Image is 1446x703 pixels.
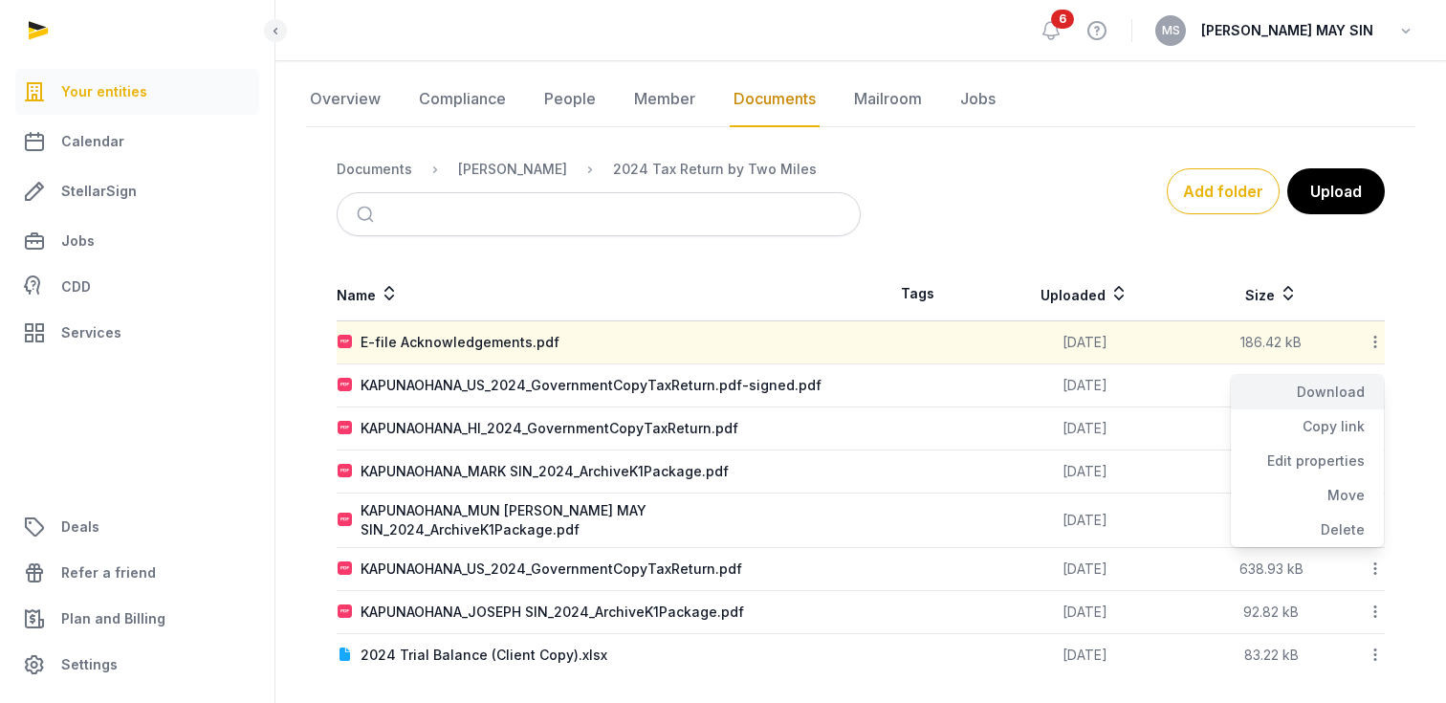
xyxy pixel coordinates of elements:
span: [PERSON_NAME] MAY SIN [1201,19,1373,42]
span: CDD [61,275,91,298]
td: 82.73 kB [1195,450,1347,494]
span: Refer a friend [61,561,156,584]
div: Delete [1231,513,1384,547]
iframe: Chat Widget [1350,611,1446,703]
div: [PERSON_NAME] [458,160,567,179]
th: Uploaded [974,267,1195,321]
span: [DATE] [1063,377,1107,393]
img: pdf.svg [338,335,353,350]
span: [DATE] [1063,604,1107,620]
img: pdf.svg [338,561,353,577]
nav: Tabs [306,72,1415,127]
span: StellarSign [61,180,137,203]
div: Documents [337,160,412,179]
button: Submit [345,193,390,235]
div: Edit properties [1231,444,1384,478]
a: Services [15,310,259,356]
span: Jobs [61,230,95,253]
th: Size [1195,267,1347,321]
a: Deals [15,504,259,550]
span: Deals [61,516,99,538]
a: StellarSign [15,168,259,214]
button: MS [1155,15,1186,46]
img: pdf.svg [338,604,353,620]
a: Plan and Billing [15,596,259,642]
span: Your entities [61,80,147,103]
div: KAPUNAOHANA_HI_2024_GovernmentCopyTaxReturn.pdf [361,419,738,438]
a: CDD [15,268,259,306]
td: 638.93 kB [1195,548,1347,591]
td: 85.04 kB [1195,494,1347,548]
div: KAPUNAOHANA_MUN [PERSON_NAME] MAY SIN_2024_ArchiveK1Package.pdf [361,501,860,539]
button: Upload [1287,168,1385,214]
a: Documents [730,72,820,127]
div: KAPUNAOHANA_MARK SIN_2024_ArchiveK1Package.pdf [361,462,729,481]
span: Calendar [61,130,124,153]
div: KAPUNAOHANA_JOSEPH SIN_2024_ArchiveK1Package.pdf [361,603,744,622]
div: Download [1231,375,1384,409]
a: Jobs [956,72,999,127]
span: MS [1162,25,1180,36]
a: Jobs [15,218,259,264]
a: Your entities [15,69,259,115]
td: 92.82 kB [1195,591,1347,634]
img: pdf.svg [338,378,353,393]
span: Settings [61,653,118,676]
img: pdf.svg [338,421,353,436]
button: Add folder [1167,168,1280,214]
span: [DATE] [1063,560,1107,577]
span: [DATE] [1063,334,1107,350]
span: [DATE] [1063,647,1107,663]
a: People [540,72,600,127]
a: Calendar [15,119,259,165]
td: 366.09 kB [1195,407,1347,450]
div: Move [1231,478,1384,513]
span: [DATE] [1063,420,1107,436]
span: Plan and Billing [61,607,165,630]
nav: Breadcrumb [337,146,861,192]
span: [DATE] [1063,512,1107,528]
span: 6 [1051,10,1074,29]
a: Compliance [415,72,510,127]
div: KAPUNAOHANA_US_2024_GovernmentCopyTaxReturn.pdf-signed.pdf [361,376,822,395]
div: E-file Acknowledgements.pdf [361,333,559,352]
div: 2024 Tax Return by Two Miles [613,160,817,179]
span: [DATE] [1063,463,1107,479]
div: 2024 Trial Balance (Client Copy).xlsx [361,646,607,665]
div: KAPUNAOHANA_US_2024_GovernmentCopyTaxReturn.pdf [361,560,742,579]
td: 83.22 kB [1195,634,1347,677]
img: pdf.svg [338,513,353,528]
th: Tags [861,267,974,321]
a: Overview [306,72,384,127]
img: document.svg [338,648,353,663]
a: Refer a friend [15,550,259,596]
span: Services [61,321,121,344]
a: Mailroom [850,72,926,127]
a: Settings [15,642,259,688]
th: Name [337,267,861,321]
td: 663.51 kB [1195,364,1347,407]
div: Copy link [1231,409,1384,444]
a: Member [630,72,699,127]
td: 186.42 kB [1195,321,1347,364]
img: pdf.svg [338,464,353,479]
